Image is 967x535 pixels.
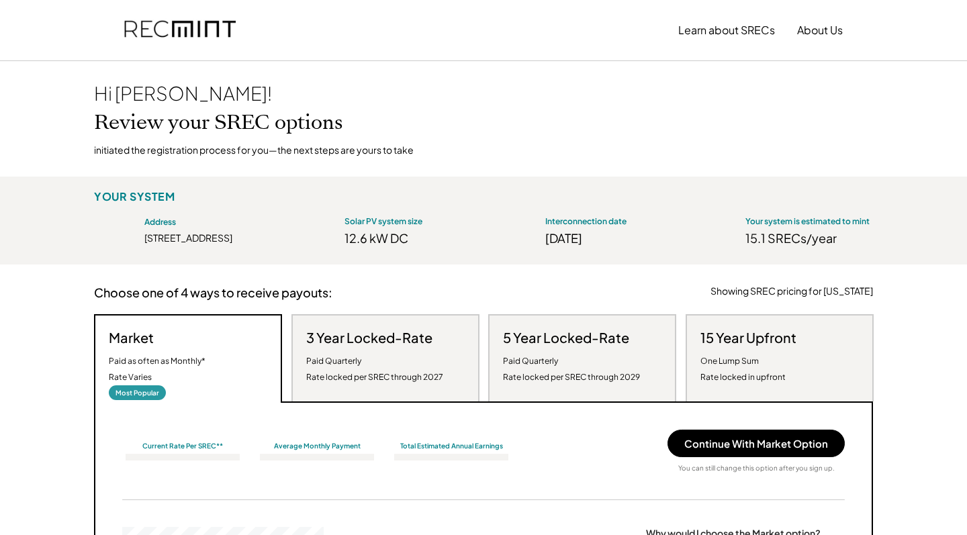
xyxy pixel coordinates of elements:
[94,144,414,157] div: initiated the registration process for you—the next steps are yours to take
[124,7,236,53] img: recmint-logotype%403x.png
[144,232,262,245] div: [STREET_ADDRESS]
[678,17,775,44] button: Learn about SRECs
[306,353,443,385] div: Paid Quarterly Rate locked per SREC through 2027
[745,230,873,246] div: 15.1 SRECs/year
[344,216,462,228] div: Solar PV system size
[257,441,377,450] div: Average Monthly Payment
[745,216,870,228] div: Your system is estimated to mint
[344,230,462,246] div: 12.6 kW DC
[94,111,343,135] h2: Review your SREC options
[122,441,243,450] div: Current Rate Per SREC**
[294,211,334,251] img: yH5BAEAAAAALAAAAAABAAEAAAIBRAA7
[503,353,640,385] div: Paid Quarterly Rate locked per SREC through 2029
[109,385,166,400] div: Most Popular
[94,81,272,105] div: Hi [PERSON_NAME]!
[678,464,835,473] div: You can still change this option after you sign up.
[144,217,262,228] div: Address
[94,211,134,251] img: yH5BAEAAAAALAAAAAABAAEAAAIBRAA7
[700,329,796,346] h3: 15 Year Upfront
[391,441,512,450] div: Total Estimated Annual Earnings
[109,353,205,385] div: Paid as often as Monthly* Rate Varies
[695,211,735,251] img: yH5BAEAAAAALAAAAAABAAEAAAIBRAA7
[545,216,663,228] div: Interconnection date
[797,17,843,44] button: About Us
[710,285,873,298] div: Showing SREC pricing for [US_STATE]
[495,211,535,251] img: yH5BAEAAAAALAAAAAABAAEAAAIBRAA7
[94,190,175,204] div: YOUR SYSTEM
[700,353,786,385] div: One Lump Sum Rate locked in upfront
[109,329,154,346] h3: Market
[94,285,332,300] h3: Choose one of 4 ways to receive payouts:
[667,430,845,457] button: Continue With Market Option
[545,230,663,246] div: [DATE]
[503,329,629,346] h3: 5 Year Locked-Rate
[306,329,432,346] h3: 3 Year Locked-Rate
